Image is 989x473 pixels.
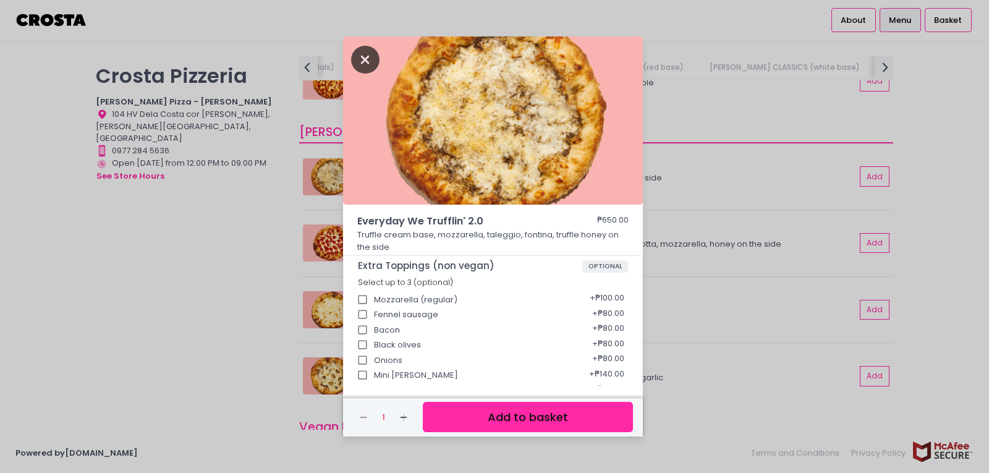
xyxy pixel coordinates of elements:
span: OPTIONAL [582,260,629,273]
div: + ₱80.00 [588,318,628,342]
button: Add to basket [423,402,633,432]
div: + ₱100.00 [585,288,628,312]
div: + ₱140.00 [585,364,628,387]
p: Truffle cream base, mozzarella, taleggio, fontina, truffle honey on the side [357,229,629,253]
span: Select up to 3 (optional) [358,277,453,288]
div: + ₱80.00 [588,333,628,357]
div: ₱650.00 [597,214,629,229]
img: Everyday We Trufflin' 2.0 [343,36,643,205]
div: + ₱80.00 [588,303,628,326]
div: + ₱80.00 [588,349,628,372]
div: + ₱80.00 [588,379,628,403]
button: Close [351,53,380,65]
span: Everyday We Trufflin' 2.0 [357,214,561,229]
span: Extra Toppings (non vegan) [358,260,582,271]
